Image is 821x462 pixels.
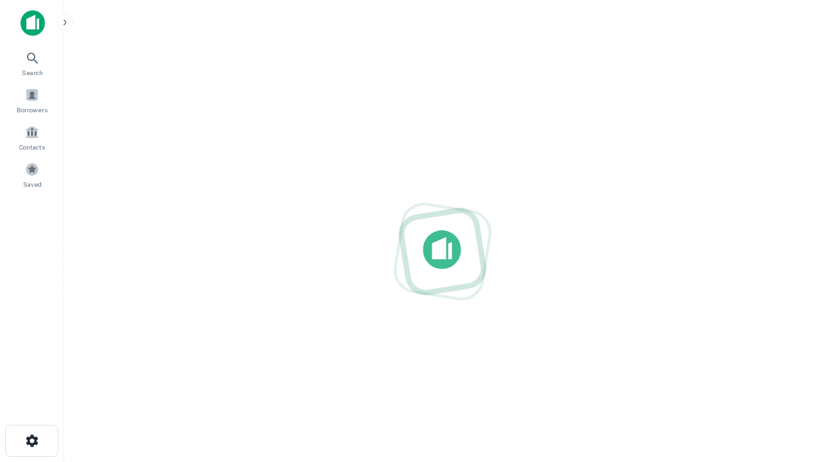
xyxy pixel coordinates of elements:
a: Saved [4,157,60,192]
span: Saved [23,179,42,189]
img: capitalize-icon.png [21,10,45,36]
a: Contacts [4,120,60,155]
span: Search [22,67,43,78]
a: Search [4,46,60,80]
iframe: Chat Widget [757,318,821,380]
span: Contacts [19,142,45,152]
a: Borrowers [4,83,60,117]
span: Borrowers [17,105,47,115]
